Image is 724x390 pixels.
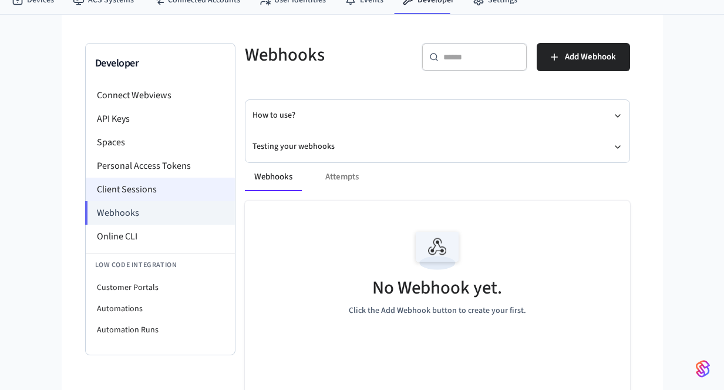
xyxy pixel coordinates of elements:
[565,49,616,65] span: Add Webhook
[86,154,235,178] li: Personal Access Tokens
[696,359,710,378] img: SeamLogoGradient.69752ec5.svg
[349,305,526,317] p: Click the Add Webhook button to create your first.
[86,277,235,298] li: Customer Portals
[86,253,235,277] li: Low Code Integration
[86,107,235,131] li: API Keys
[85,201,235,225] li: Webhooks
[537,43,630,71] button: Add Webhook
[86,298,235,319] li: Automations
[411,224,464,277] img: Webhook Empty State
[252,131,622,162] button: Testing your webhooks
[252,100,622,131] button: How to use?
[245,163,630,191] div: ant example
[245,163,302,191] button: Webhooks
[372,276,502,300] h5: No Webhook yet.
[86,319,235,341] li: Automation Runs
[86,131,235,154] li: Spaces
[86,84,235,107] li: Connect Webviews
[245,43,408,67] h5: Webhooks
[86,225,235,248] li: Online CLI
[95,55,225,72] h3: Developer
[86,178,235,201] li: Client Sessions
